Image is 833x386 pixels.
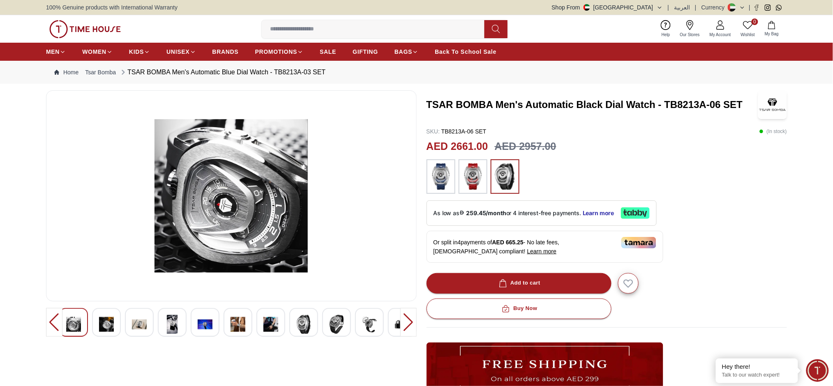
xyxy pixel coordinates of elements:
[132,315,147,334] img: TSAR BOMBA Men's Automatic Blue Dial Watch - TB8213A-03 SET
[54,68,78,76] a: Home
[296,315,311,334] img: TSAR BOMBA Men's Automatic Blue Dial Watch - TB8213A-03 SET
[165,315,180,334] img: TSAR BOMBA Men's Automatic Blue Dial Watch - TB8213A-03 SET
[776,5,782,11] a: Whatsapp
[255,44,304,59] a: PROMOTIONS
[492,239,524,246] span: AED 665.25
[497,278,540,288] div: Add to cart
[435,48,496,56] span: Back To School Sale
[99,315,114,334] img: TSAR BOMBA Men's Automatic Blue Dial Watch - TB8213A-03 SET
[427,128,440,135] span: SKU :
[584,4,590,11] img: United Arab Emirates
[500,304,537,313] div: Buy Now
[677,32,703,38] span: Our Stores
[49,20,121,38] img: ...
[621,237,656,248] img: Tamara
[166,48,189,56] span: UNISEX
[435,44,496,59] a: Back To School Sale
[353,48,378,56] span: GIFTING
[495,139,556,154] h3: AED 2957.00
[749,3,750,11] span: |
[657,18,675,39] a: Help
[82,48,106,56] span: WOMEN
[46,44,66,59] a: MEN
[495,163,515,190] img: ...
[736,18,760,39] a: 0Wishlist
[431,163,451,190] img: ...
[427,127,487,136] p: TB8213A-06 SET
[427,139,488,154] h2: AED 2661.00
[722,363,792,371] div: Hey there!
[212,44,239,59] a: BRANDS
[427,231,663,263] div: Or split in 4 payments of - No late fees, [DEMOGRAPHIC_DATA] compliant!
[320,44,336,59] a: SALE
[53,97,410,294] img: TSAR BOMBA Men's Automatic Blue Dial Watch - TB8213A-03 SET
[231,315,245,334] img: TSAR BOMBA Men's Automatic Blue Dial Watch - TB8213A-03 SET
[263,315,278,334] img: TSAR BOMBA Men's Automatic Blue Dial Watch - TB8213A-03 SET
[761,31,782,37] span: My Bag
[166,44,196,59] a: UNISEX
[427,299,611,319] button: Buy Now
[806,359,829,382] div: Chat Widget
[706,32,734,38] span: My Account
[198,315,212,334] img: TSAR BOMBA Men's Automatic Blue Dial Watch - TB8213A-03 SET
[85,68,116,76] a: Tsar Bomba
[255,48,298,56] span: PROMOTIONS
[527,248,557,255] span: Learn more
[395,44,418,59] a: BAGS
[738,32,758,38] span: Wishlist
[82,44,113,59] a: WOMEN
[754,5,760,11] a: Facebook
[320,48,336,56] span: SALE
[752,18,758,25] span: 0
[765,5,771,11] a: Instagram
[552,3,663,11] button: Shop From[GEOGRAPHIC_DATA]
[129,44,150,59] a: KIDS
[701,3,728,11] div: Currency
[427,98,757,111] h3: TSAR BOMBA Men's Automatic Black Dial Watch - TB8213A-06 SET
[46,48,60,56] span: MEN
[46,3,178,11] span: 100% Genuine products with International Warranty
[329,315,344,334] img: TSAR BOMBA Men's Automatic Blue Dial Watch - TB8213A-03 SET
[758,90,787,119] img: TSAR BOMBA Men's Automatic Black Dial Watch - TB8213A-06 SET
[362,315,377,334] img: TSAR BOMBA Men's Automatic Blue Dial Watch - TB8213A-03 SET
[760,19,784,39] button: My Bag
[395,48,412,56] span: BAGS
[695,3,697,11] span: |
[395,315,410,334] img: TSAR BOMBA Men's Automatic Blue Dial Watch - TB8213A-03 SET
[675,18,705,39] a: Our Stores
[66,315,81,334] img: TSAR BOMBA Men's Automatic Blue Dial Watch - TB8213A-03 SET
[129,48,144,56] span: KIDS
[427,273,611,294] button: Add to cart
[119,67,325,77] div: TSAR BOMBA Men's Automatic Blue Dial Watch - TB8213A-03 SET
[46,61,787,84] nav: Breadcrumb
[658,32,674,38] span: Help
[722,372,792,379] p: Talk to our watch expert!
[668,3,669,11] span: |
[674,3,690,11] button: العربية
[353,44,378,59] a: GIFTING
[463,163,483,190] img: ...
[759,127,787,136] p: ( In stock )
[212,48,239,56] span: BRANDS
